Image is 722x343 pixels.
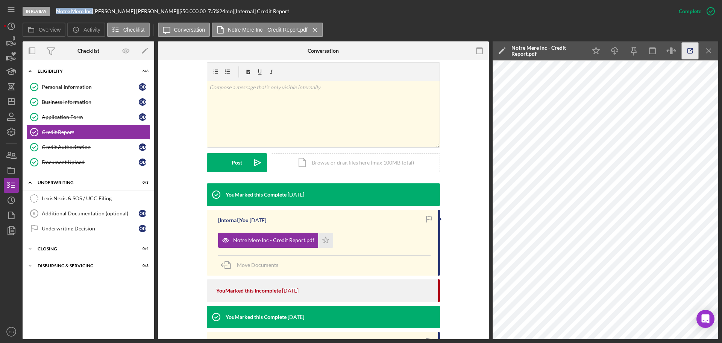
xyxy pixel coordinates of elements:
time: 2025-08-27 22:52 [282,288,299,294]
div: O D [139,159,146,166]
label: Checklist [123,27,145,33]
div: You Marked this Incomplete [216,288,281,294]
div: Additional Documentation (optional) [42,210,139,216]
time: 2025-02-20 01:36 [288,314,304,320]
span: Move Documents [237,262,278,268]
div: Business Information [42,99,139,105]
label: Activity [83,27,100,33]
div: $50,000.00 [179,8,208,14]
div: O D [139,83,146,91]
time: 2025-08-27 22:57 [288,192,304,198]
div: Checklist [77,48,99,54]
time: 2025-08-27 22:57 [250,217,266,223]
div: Notre Mere Inc - Credit Report.pdf [511,45,583,57]
div: [Internal] You [218,217,249,223]
a: 6Additional Documentation (optional)OD [26,206,150,221]
text: CS [9,330,14,334]
label: Overview [39,27,61,33]
div: Underwriting Decision [42,226,139,232]
a: Credit Report [26,125,150,140]
button: Complete [671,4,718,19]
a: Personal InformationOD [26,79,150,95]
div: Notre Mere Inc - Credit Report.pdf [233,237,314,243]
div: Personal Information [42,84,139,90]
button: CS [4,324,19,339]
div: O D [139,225,146,232]
div: Document Upload [42,159,139,165]
div: Closing [38,247,130,251]
div: Disbursing & Servicing [38,264,130,268]
tspan: 6 [33,211,35,216]
button: Activity [67,23,105,37]
button: Conversation [158,23,210,37]
a: LexisNexis & SOS / UCC Filing [26,191,150,206]
button: Notre Mere Inc - Credit Report.pdf [218,233,333,248]
div: O D [139,143,146,151]
div: | [56,8,93,14]
a: Document UploadOD [26,155,150,170]
div: 0 / 3 [135,264,149,268]
a: Business InformationOD [26,95,150,110]
div: O D [139,113,146,121]
div: Post [232,153,242,172]
div: | [Internal] Credit Report [233,8,289,14]
div: 24 mo [219,8,233,14]
a: Application FormOD [26,110,150,125]
div: 0 / 4 [135,247,149,251]
div: In Review [23,7,50,16]
div: You Marked this Complete [226,314,287,320]
div: O D [139,98,146,106]
button: Checklist [107,23,150,37]
div: Underwriting [38,180,130,185]
button: Overview [23,23,65,37]
div: Application Form [42,114,139,120]
div: Eligibility [38,69,130,73]
div: You Marked this Complete [226,192,287,198]
div: Complete [679,4,701,19]
div: Credit Authorization [42,144,139,150]
div: Open Intercom Messenger [696,310,714,328]
div: O D [139,210,146,217]
b: Notre Mere Inc [56,8,92,14]
div: Conversation [308,48,339,54]
div: Credit Report [42,129,150,135]
label: Conversation [174,27,205,33]
button: Post [207,153,267,172]
div: 0 / 3 [135,180,149,185]
div: 7.5 % [208,8,219,14]
button: Notre Mere Inc - Credit Report.pdf [212,23,323,37]
div: 6 / 6 [135,69,149,73]
a: Underwriting DecisionOD [26,221,150,236]
div: [PERSON_NAME] [PERSON_NAME] | [93,8,179,14]
label: Notre Mere Inc - Credit Report.pdf [228,27,308,33]
a: Credit AuthorizationOD [26,140,150,155]
button: Move Documents [218,256,286,274]
div: LexisNexis & SOS / UCC Filing [42,195,150,201]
